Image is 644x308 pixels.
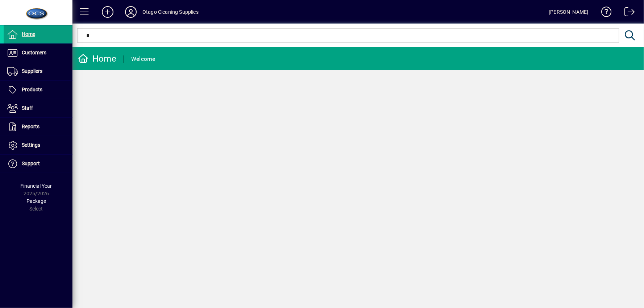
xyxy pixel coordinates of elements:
[4,62,72,80] a: Suppliers
[22,50,46,55] span: Customers
[119,5,142,18] button: Profile
[4,99,72,117] a: Staff
[22,87,42,92] span: Products
[142,6,199,18] div: Otago Cleaning Supplies
[22,161,40,166] span: Support
[4,136,72,154] a: Settings
[22,105,33,111] span: Staff
[26,198,46,204] span: Package
[22,142,40,148] span: Settings
[22,31,35,37] span: Home
[4,118,72,136] a: Reports
[78,53,116,64] div: Home
[4,44,72,62] a: Customers
[4,81,72,99] a: Products
[131,53,155,65] div: Welcome
[21,183,52,189] span: Financial Year
[96,5,119,18] button: Add
[4,155,72,173] a: Support
[22,124,40,129] span: Reports
[619,1,635,25] a: Logout
[549,6,589,18] div: [PERSON_NAME]
[22,68,42,74] span: Suppliers
[596,1,612,25] a: Knowledge Base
